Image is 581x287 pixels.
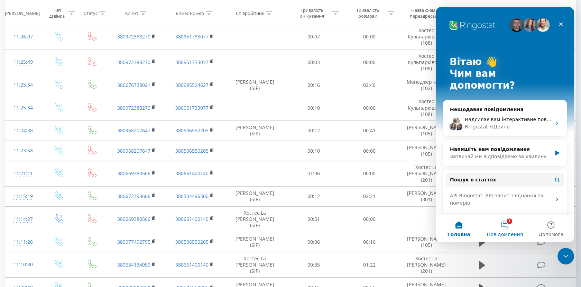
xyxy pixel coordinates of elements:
[175,33,209,40] a: 380951733077
[12,144,34,158] div: 11:23:58
[286,141,342,161] td: 00:10
[397,75,455,95] td: Менеджер кенді (102)
[286,24,342,50] td: 00:07
[342,24,397,50] td: 00:00
[286,232,342,252] td: 00:06
[224,252,286,278] td: Хостес La [PERSON_NAME] (SIP)
[175,261,209,268] a: 380661400140
[175,147,209,154] a: 380506550205
[286,50,342,75] td: 00:03
[224,207,286,232] td: Хостес La [PERSON_NAME] (SIP)
[12,167,34,180] div: 11:21:11
[12,55,34,69] div: 11:25:49
[397,232,455,252] td: [PERSON_NAME] (105)
[5,10,40,16] div: [PERSON_NAME]
[12,235,34,249] div: 11:11:26
[397,50,455,75] td: Хостес Кульпарківська (108)
[117,170,150,177] a: 380669380566
[342,120,397,141] td: 00:41
[342,161,397,187] td: 00:00
[175,105,209,111] a: 380951733077
[117,216,150,222] a: 380669380566
[12,78,34,92] div: 11:25:34
[12,258,34,271] div: 11:10:30
[12,124,34,137] div: 11:24:38
[12,30,34,44] div: 11:26:07
[224,120,286,141] td: [PERSON_NAME] (SIP)
[175,193,209,199] a: 380504496500
[342,232,397,252] td: 00:16
[117,82,150,88] a: 380676738021
[436,7,574,242] iframe: Intercom live chat
[286,95,342,121] td: 00:10
[286,252,342,278] td: 00:35
[175,59,209,65] a: 380951733077
[47,7,67,19] div: Тип дзвінка
[117,193,150,199] a: 380672393606
[117,261,150,268] a: 380634134059
[175,127,209,134] a: 380506550205
[286,207,342,232] td: 00:51
[557,248,574,264] iframe: Intercom live chat
[175,239,209,245] a: 380506550205
[175,170,209,177] a: 380661400140
[84,10,98,16] div: Статус
[117,105,150,111] a: 380972388270
[342,186,397,206] td: 02:21
[397,252,455,278] td: Хостес La [PERSON_NAME] (201)
[286,75,342,95] td: 00:16
[397,141,455,161] td: [PERSON_NAME] (105)
[397,95,455,121] td: Хостес Кульпарківська (108)
[12,190,34,203] div: 11:15:19
[397,24,455,50] td: Хостес Кульпарківська (108)
[286,120,342,141] td: 00:12
[286,161,342,187] td: 01:06
[117,59,150,65] a: 380972388270
[342,75,397,95] td: 02:40
[406,7,443,19] div: Назва схеми переадресації
[342,252,397,278] td: 01:22
[342,95,397,121] td: 00:00
[397,161,455,187] td: Хостес La [PERSON_NAME] (201)
[175,216,209,222] a: 380661400140
[236,10,264,16] div: Співробітник
[117,33,150,40] a: 380972388270
[286,186,342,206] td: 00:12
[125,10,138,16] div: Клієнт
[342,50,397,75] td: 00:00
[117,127,150,134] a: 380968207647
[342,207,397,232] td: 00:00
[224,232,286,252] td: [PERSON_NAME] (SIP)
[117,147,150,154] a: 380968207647
[224,186,286,206] td: [PERSON_NAME] (SIP)
[342,141,397,161] td: 00:00
[397,120,455,141] td: [PERSON_NAME] (105)
[294,7,331,19] div: Тривалість очікування
[397,186,455,206] td: [PERSON_NAME] (301)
